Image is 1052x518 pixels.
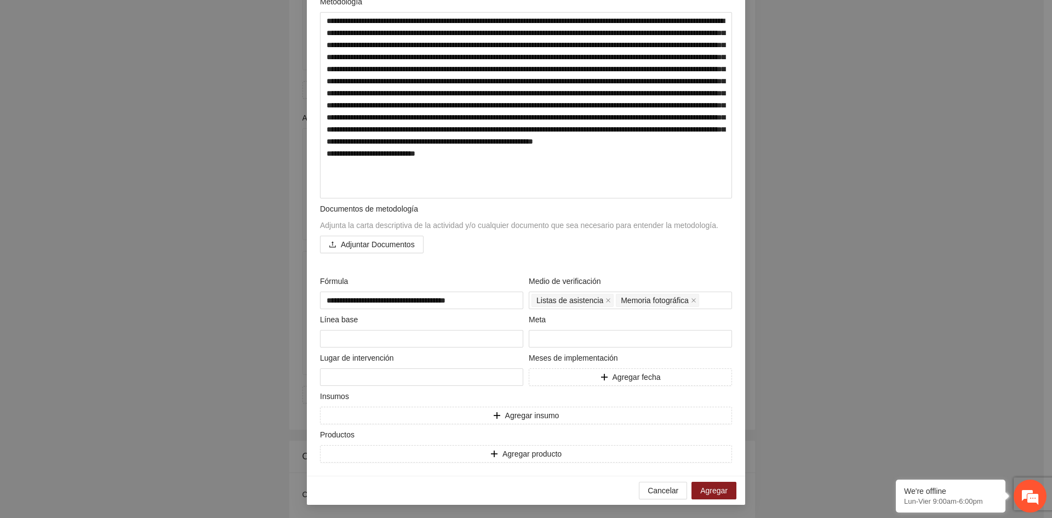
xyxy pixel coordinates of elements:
[536,294,603,306] span: Listas de asistencia
[529,275,605,287] span: Medio de verificación
[320,352,398,364] span: Lugar de intervención
[621,294,689,306] span: Memoria fotográfica
[605,298,611,303] span: close
[320,429,359,441] span: Productos
[493,412,501,420] span: plus
[616,294,699,307] span: Memoria fotográfica
[163,338,199,352] em: Enviar
[320,390,353,402] span: Insumos
[320,240,424,249] span: uploadAdjuntar Documentos
[691,298,696,303] span: close
[320,314,362,326] span: Línea base
[904,497,997,505] p: Lun-Vier 9:00am-6:00pm
[320,407,732,424] button: plusAgregar insumo
[648,485,678,497] span: Cancelar
[531,294,614,307] span: Listas de asistencia
[639,482,687,499] button: Cancelar
[490,450,498,459] span: plus
[320,275,352,287] span: Fórmula
[320,236,424,253] button: uploadAdjuntar Documentos
[341,238,415,251] span: Adjuntar Documentos
[529,314,550,326] span: Meta
[5,299,209,338] textarea: Escriba su mensaje aquí y haga clic en “Enviar”
[505,409,559,422] span: Agregar insumo
[320,221,718,230] span: Adjunta la carta descriptiva de la actividad y/o cualquier documento que sea necesario para enten...
[700,485,728,497] span: Agregar
[320,204,418,213] span: Documentos de metodología
[529,368,732,386] button: plusAgregar fecha
[502,448,562,460] span: Agregar producto
[691,482,736,499] button: Agregar
[904,487,997,496] div: We're offline
[529,352,622,364] span: Meses de implementación
[21,146,193,257] span: Estamos sin conexión. Déjenos un mensaje.
[329,241,336,249] span: upload
[57,56,184,70] div: Dejar un mensaje
[180,5,206,32] div: Minimizar ventana de chat en vivo
[320,445,732,463] button: plusAgregar producto
[601,373,608,382] span: plus
[613,371,661,383] span: Agregar fecha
